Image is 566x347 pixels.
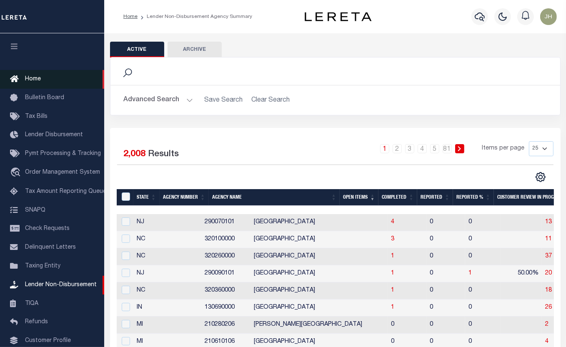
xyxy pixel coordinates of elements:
[378,189,417,206] th: Completed: activate to sort column ascending
[25,226,70,232] span: Check Requests
[482,144,525,153] span: Items per page
[25,189,106,195] span: Tax Amount Reporting Queue
[124,150,146,159] span: 2,008
[250,317,388,334] td: [PERSON_NAME][GEOGRAPHIC_DATA]
[545,339,548,345] a: 4
[201,265,250,282] td: 290090101
[391,305,394,310] a: 1
[426,300,465,317] td: 0
[465,317,501,334] td: 0
[468,270,472,276] a: 1
[426,214,465,231] td: 0
[124,92,193,108] button: Advanced Search
[25,76,41,82] span: Home
[391,287,394,293] a: 1
[168,42,222,57] button: Archive
[201,300,250,317] td: 130690000
[133,265,201,282] td: NJ
[123,14,138,19] a: Home
[443,144,452,153] a: 81
[426,231,465,248] td: 0
[25,151,101,157] span: Pymt Processing & Tracking
[545,270,552,276] a: 20
[540,8,557,25] img: svg+xml;base64,PHN2ZyB4bWxucz0iaHR0cDovL3d3dy53My5vcmcvMjAwMC9zdmciIHBvaW50ZXItZXZlbnRzPSJub25lIi...
[201,282,250,300] td: 320360000
[426,248,465,265] td: 0
[501,265,542,282] td: 50.00%
[25,95,64,101] span: Bulletin Board
[417,189,453,206] th: Reported: activate to sort column ascending
[25,319,48,325] span: Refunds
[25,132,83,138] span: Lender Disbursement
[133,282,201,300] td: NC
[388,317,426,334] td: 0
[117,189,133,206] th: MBACode
[391,236,394,242] a: 3
[10,167,23,178] i: travel_explore
[426,282,465,300] td: 0
[133,300,201,317] td: IN
[545,287,552,293] span: 18
[133,214,201,231] td: NJ
[453,189,494,206] th: Reported %: activate to sort column ascending
[465,214,501,231] td: 0
[25,282,97,288] span: Lender Non-Disbursement
[201,317,250,334] td: 210280206
[545,253,552,259] a: 37
[138,13,252,20] li: Lender Non-Disbursement Agency Summary
[201,214,250,231] td: 290070101
[250,300,388,317] td: [GEOGRAPHIC_DATA]
[391,253,394,259] a: 1
[25,300,38,306] span: TIQA
[426,317,465,334] td: 0
[465,282,501,300] td: 0
[465,300,501,317] td: 0
[25,338,71,344] span: Customer Profile
[250,248,388,265] td: [GEOGRAPHIC_DATA]
[405,144,414,153] a: 3
[391,270,394,276] a: 1
[465,231,501,248] td: 0
[430,144,439,153] a: 5
[25,207,45,213] span: SNAPQ
[201,231,250,248] td: 320100000
[250,282,388,300] td: [GEOGRAPHIC_DATA]
[25,263,60,269] span: Taxing Entity
[305,12,371,21] img: logo-dark.svg
[418,144,427,153] a: 4
[133,317,201,334] td: MI
[465,248,501,265] td: 0
[201,248,250,265] td: 320260000
[148,148,179,161] label: Results
[391,219,394,225] a: 4
[545,322,548,327] a: 2
[545,219,552,225] a: 13
[426,265,465,282] td: 0
[545,305,552,310] a: 26
[133,248,201,265] td: NC
[133,189,160,206] th: State: activate to sort column ascending
[160,189,209,206] th: Agency Number: activate to sort column ascending
[133,231,201,248] td: NC
[25,170,100,175] span: Order Management System
[209,189,340,206] th: Agency Name: activate to sort column ascending
[380,144,389,153] a: 1
[250,214,388,231] td: [GEOGRAPHIC_DATA]
[545,236,552,242] a: 11
[25,245,76,250] span: Delinquent Letters
[393,144,402,153] a: 2
[250,231,388,248] td: [GEOGRAPHIC_DATA]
